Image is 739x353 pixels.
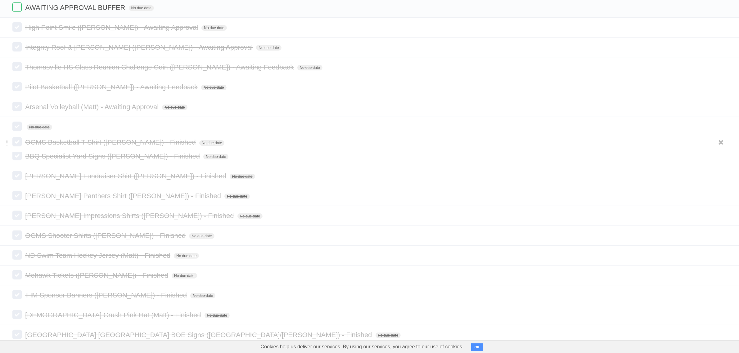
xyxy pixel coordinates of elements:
span: No due date [230,174,255,179]
span: AWAITING APPROVAL BUFFER [25,4,127,11]
span: No due date [189,233,214,239]
span: No due date [376,333,401,338]
label: Done [12,62,22,71]
span: ND Swim Team Hockey Jersey (Matt) - Finished [25,252,172,259]
label: Done [12,191,22,200]
label: Done [12,250,22,260]
span: No due date [201,25,227,31]
span: [DEMOGRAPHIC_DATA] Crush Pink Hat (Matt) - Finished [25,311,202,319]
span: OGMS Shooter Shirts ([PERSON_NAME]) - Finished [25,232,187,239]
label: Done [12,122,22,131]
span: No due date [224,194,250,199]
label: Done [12,171,22,180]
span: BBQ Specialist Yard Signs ([PERSON_NAME]) - Finished [25,152,201,160]
span: No due date [174,253,199,259]
span: No due date [203,154,228,159]
span: No due date [205,313,230,318]
label: Done [12,2,22,12]
span: No due date [297,65,322,70]
span: OGMS Basketball T-Shirt ([PERSON_NAME]) - Finished [25,138,197,146]
label: Done [12,22,22,32]
label: Done [12,82,22,91]
span: [PERSON_NAME] Fundraiser Shirt ([PERSON_NAME]) - Finished [25,172,228,180]
span: No due date [237,213,263,219]
label: Done [12,102,22,111]
span: Pilot Basketball ([PERSON_NAME]) - Awaiting Feedback [25,83,199,91]
label: Done [12,330,22,339]
label: Done [12,270,22,279]
span: [PERSON_NAME] Panthers Shirt ([PERSON_NAME]) - Finished [25,192,223,200]
span: Arsenal Volleyball (Matt) - Awaiting Approval [25,103,160,111]
span: No due date [27,124,52,130]
span: No due date [199,140,224,146]
span: No due date [256,45,281,51]
span: Integrity Roof & [PERSON_NAME] ([PERSON_NAME]) - Awaiting Approval [25,43,254,51]
span: No due date [190,293,215,298]
span: Cookies help us deliver our services. By using our services, you agree to our use of cookies. [255,341,470,353]
span: No due date [172,273,197,279]
span: High Point Smile ([PERSON_NAME]) - Awaiting Approval [25,24,200,31]
label: Done [12,42,22,51]
button: OK [471,343,483,351]
span: Thomasville HS Class Reunion Challenge Coin ([PERSON_NAME]) - Awaiting Feedback [25,63,295,71]
span: No due date [162,105,187,110]
label: Done [12,211,22,220]
span: No due date [129,5,154,11]
label: Done [12,151,22,160]
span: [PERSON_NAME] Impressions Shirts ([PERSON_NAME]) - Finished [25,212,235,220]
label: Done [12,290,22,299]
span: Mohawk Tickets ([PERSON_NAME]) - Finished [25,271,170,279]
label: Done [12,230,22,240]
span: No due date [201,85,226,90]
label: Done [12,310,22,319]
label: Done [12,137,22,146]
span: IHM Sponsor Banners ([PERSON_NAME]) - Finished [25,291,188,299]
span: [GEOGRAPHIC_DATA] [GEOGRAPHIC_DATA] BOE Signs ([GEOGRAPHIC_DATA]/[PERSON_NAME]) - Finished [25,331,373,339]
